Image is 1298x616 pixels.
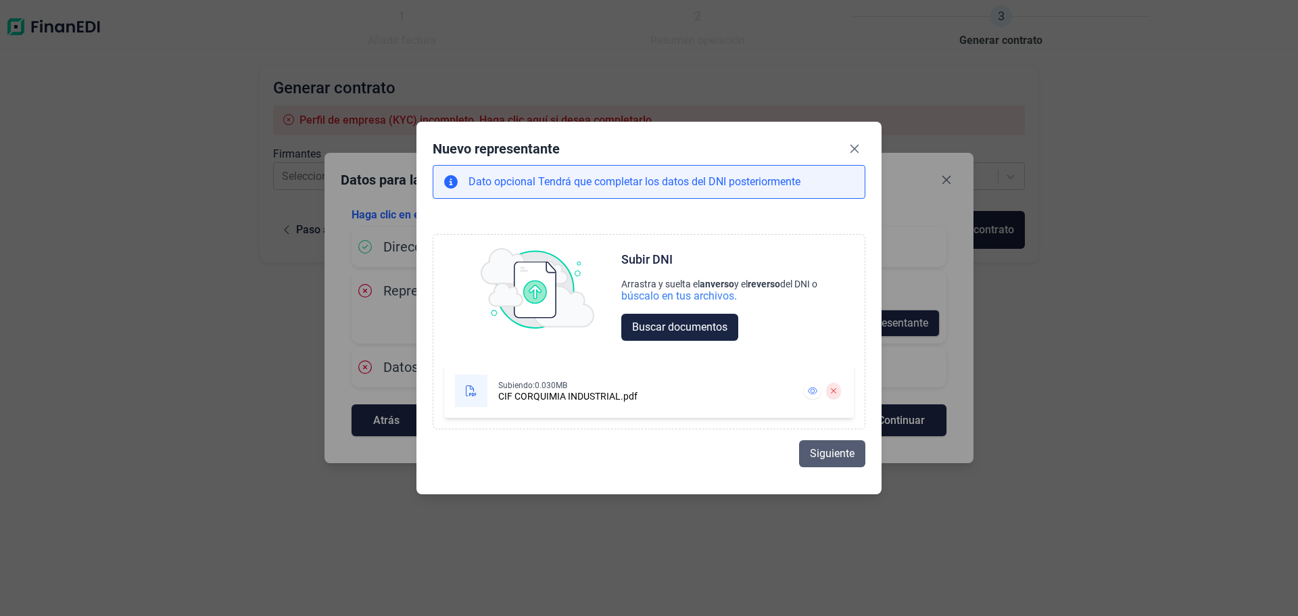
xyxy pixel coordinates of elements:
p: Tendrá que completar los datos del DNI posteriormente [468,174,800,190]
span: Buscar documentos [632,319,727,335]
div: Nuevo representante [433,139,560,158]
div: Subiendo: 0.030MB [498,380,638,391]
img: upload img [481,248,594,329]
div: búscalo en tus archivos. [621,289,817,303]
button: Siguiente [799,440,865,467]
button: Close [844,138,865,160]
button: Buscar documentos [621,314,738,341]
b: anverso [700,279,734,289]
span: Dato opcional [468,175,538,188]
div: Arrastra y suelta el y el del DNI o [621,279,817,289]
div: búscalo en tus archivos. [621,289,737,303]
div: CIF CORQUIMIA INDUSTRIAL.pdf [498,391,638,402]
div: Subir DNI [621,252,673,268]
span: Siguiente [810,446,855,462]
b: reverso [748,279,780,289]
